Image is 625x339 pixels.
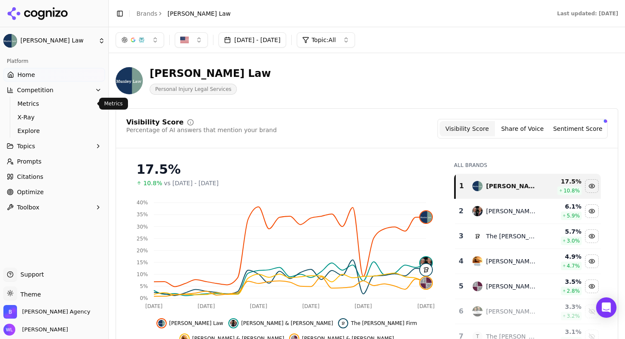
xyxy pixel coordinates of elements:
span: Bob Agency [22,308,90,316]
div: [PERSON_NAME] Law [486,182,538,190]
a: X-Ray [14,111,95,123]
span: Topics [17,142,35,150]
span: Citations [17,172,43,181]
span: Metrics [17,99,91,108]
button: Open user button [3,324,68,336]
nav: breadcrumb [136,9,231,18]
button: Hide the levin firm data [585,229,599,243]
span: Support [17,270,44,279]
button: Hide munley law data [585,179,599,193]
button: Share of Voice [495,121,550,136]
tspan: 35% [136,212,148,218]
button: [DATE] - [DATE] [219,32,286,48]
button: Hide kline & specter data [228,318,333,328]
tspan: [DATE] [302,303,320,309]
tspan: 40% [136,200,148,206]
button: Hide munley law data [156,318,223,328]
span: 2.8 % [567,288,580,294]
span: 10.8% [143,179,162,187]
div: Open Intercom Messenger [596,297,616,318]
img: the levin firm [340,320,347,327]
div: 6.1 % [545,202,582,211]
span: Personal Injury Legal Services [150,84,237,95]
div: 6 [458,306,464,316]
button: Toolbox [3,201,105,214]
div: [PERSON_NAME] And Green [486,307,538,316]
a: Metrics [14,98,95,110]
a: Home [3,68,105,82]
div: [PERSON_NAME] & [PERSON_NAME] [486,207,538,215]
a: Brands [136,10,157,17]
div: 4.9 % [545,252,582,261]
div: [PERSON_NAME] Law [150,67,271,80]
a: Explore [14,125,95,137]
span: [PERSON_NAME] Law [168,9,231,18]
img: fellerman & ciarimboli [472,281,483,291]
button: Hide kline & specter data [585,204,599,218]
img: berger and green [472,306,483,316]
tspan: [DATE] [250,303,267,309]
div: 4 [458,256,464,266]
button: Hide the levin firm data [338,318,417,328]
button: Hide lenahan & dempsey data [585,254,599,268]
div: 3.5 % [545,277,582,286]
a: Optimize [3,185,105,199]
tr: 5fellerman & ciarimboli[PERSON_NAME] & [PERSON_NAME]3.5%2.8%Hide fellerman & ciarimboli data [455,274,601,299]
span: Home [17,71,35,79]
tspan: 10% [136,271,148,277]
button: Visibility Score [440,121,495,136]
tr: 1munley law[PERSON_NAME] Law17.5%10.8%Hide munley law data [455,174,601,199]
img: the levin firm [420,264,432,276]
div: [PERSON_NAME] & [PERSON_NAME] [486,257,538,266]
div: The [PERSON_NAME] Firm [486,232,538,240]
img: the levin firm [472,231,483,241]
tspan: [DATE] [145,303,163,309]
div: All Brands [454,162,601,169]
span: Topic: All [312,36,336,44]
span: The [PERSON_NAME] Firm [351,320,417,327]
div: 5.7 % [545,227,582,236]
img: kline & specter [230,320,237,327]
tspan: 20% [136,248,148,254]
img: Bob Agency [3,305,17,319]
span: Theme [17,291,41,298]
div: Visibility Score [126,119,184,126]
div: 5 [458,281,464,291]
span: [PERSON_NAME] [19,326,68,333]
div: 1 [459,181,464,191]
div: 3.1 % [545,328,582,336]
span: X-Ray [17,113,91,121]
img: lenahan & dempsey [472,256,483,266]
span: 10.8 % [563,187,580,194]
img: kline & specter [472,206,483,216]
img: US [180,36,189,44]
tr: 6berger and green[PERSON_NAME] And Green3.3%3.2%Show berger and green data [455,299,601,324]
button: Topics [3,139,105,153]
span: Toolbox [17,203,40,212]
button: Hide fellerman & ciarimboli data [585,280,599,293]
tspan: 30% [136,224,148,230]
button: Competition [3,83,105,97]
img: fellerman & ciarimboli [420,277,432,289]
span: [PERSON_NAME] & [PERSON_NAME] [241,320,333,327]
img: munley law [472,181,483,191]
span: [PERSON_NAME] Law [169,320,223,327]
a: Citations [3,170,105,184]
button: Sentiment Score [550,121,605,136]
div: 17.5 % [545,177,582,186]
span: vs [DATE] - [DATE] [164,179,219,187]
div: 3.3 % [545,302,582,311]
tr: 2kline & specter[PERSON_NAME] & [PERSON_NAME]6.1%5.9%Hide kline & specter data [455,199,601,224]
img: Munley Law [116,67,143,94]
img: munley law [420,211,432,223]
p: Metrics [104,100,123,107]
tspan: [DATE] [418,303,435,309]
span: Optimize [17,188,44,196]
span: Competition [17,86,54,94]
span: 5.9 % [567,212,580,219]
tspan: 5% [140,283,148,289]
tspan: 15% [136,260,148,266]
a: Prompts [3,155,105,168]
img: Wendy Lindars [3,324,15,336]
div: Percentage of AI answers that mention your brand [126,126,277,134]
